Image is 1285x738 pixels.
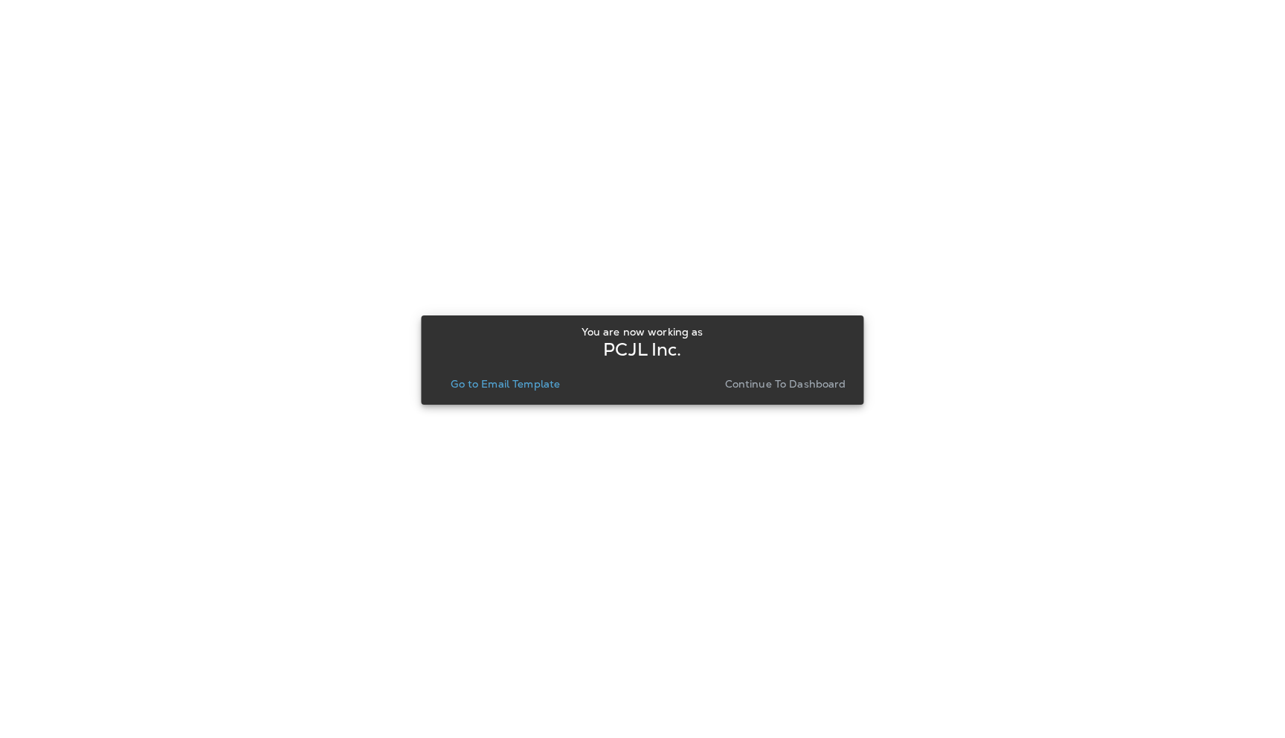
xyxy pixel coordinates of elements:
[725,378,846,390] p: Continue to Dashboard
[445,373,566,394] button: Go to Email Template
[582,326,703,338] p: You are now working as
[719,373,852,394] button: Continue to Dashboard
[451,378,560,390] p: Go to Email Template
[603,344,681,356] p: PCJL Inc.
